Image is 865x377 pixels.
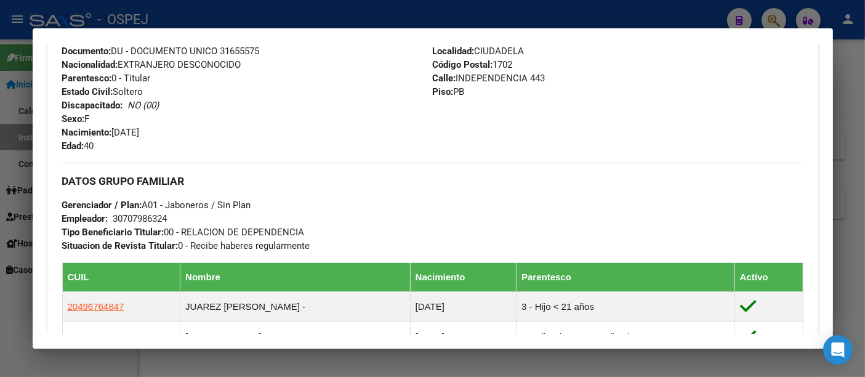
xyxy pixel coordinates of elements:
[517,292,735,322] td: 3 - Hijo < 21 años
[62,86,113,97] strong: Estado Civil:
[62,263,180,292] th: CUIL
[180,292,411,322] td: JUAREZ [PERSON_NAME] -
[62,86,143,97] span: Soltero
[62,240,310,251] span: 0 - Recibe haberes regularmente
[62,46,260,57] span: DU - DOCUMENTO UNICO 31655575
[62,59,118,70] strong: Nacionalidad:
[433,86,465,97] span: PB
[433,86,454,97] strong: Piso:
[62,227,164,238] strong: Tipo Beneficiario Titular:
[433,73,456,84] strong: Calle:
[517,263,735,292] th: Parentesco
[62,73,151,84] span: 0 - Titular
[62,213,108,224] strong: Empleador:
[433,59,513,70] span: 1702
[433,46,475,57] strong: Localidad:
[180,263,411,292] th: Nombre
[62,127,112,138] strong: Nacimiento:
[410,292,516,322] td: [DATE]
[62,200,251,211] span: A01 - Jaboneros / Sin Plan
[68,301,124,312] span: 20496764847
[433,59,493,70] strong: Código Postal:
[68,331,124,342] span: 27447921915
[62,46,111,57] strong: Documento:
[62,59,241,70] span: EXTRANJERO DESCONOCIDO
[62,174,803,188] h3: DATOS GRUPO FAMILIAR
[62,240,179,251] strong: Situacion de Revista Titular:
[62,100,123,111] strong: Discapacitado:
[62,140,84,152] strong: Edad:
[433,73,545,84] span: INDEPENDENCIA 443
[734,263,803,292] th: Activo
[113,212,167,225] div: 30707986324
[517,322,735,352] td: 4 - Hijo e/ 21-25 estudiando
[128,100,159,111] i: NO (00)
[433,46,525,57] span: CIUDADELA
[410,322,516,352] td: [DATE]
[62,127,140,138] span: [DATE]
[62,113,90,124] span: F
[62,140,94,152] span: 40
[62,73,112,84] strong: Parentesco:
[823,335,853,365] div: Open Intercom Messenger
[410,263,516,292] th: Nacimiento
[180,322,411,352] td: [PERSON_NAME] -
[62,200,142,211] strong: Gerenciador / Plan:
[62,113,85,124] strong: Sexo:
[62,227,305,238] span: 00 - RELACION DE DEPENDENCIA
